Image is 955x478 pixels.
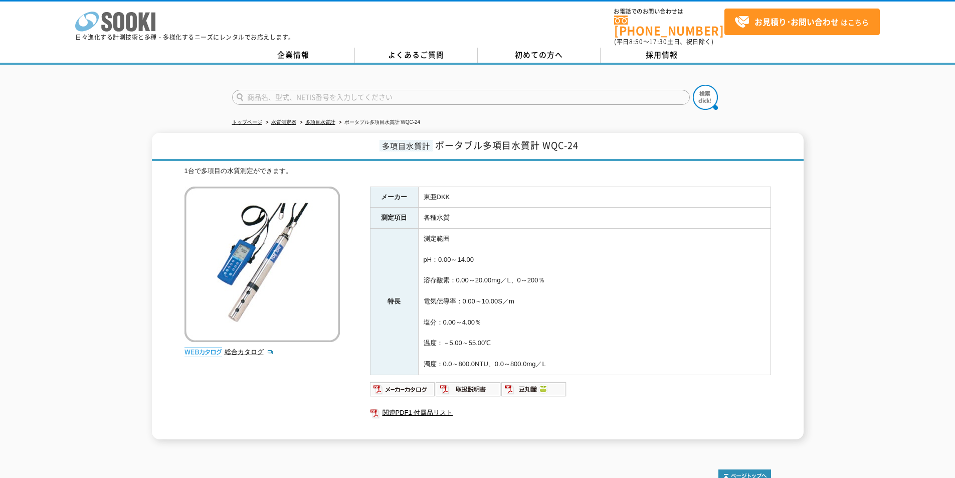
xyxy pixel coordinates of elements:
a: 水質測定器 [271,119,296,125]
a: 関連PDF1 付属品リスト [370,406,771,419]
div: 1台で多項目の水質測定ができます。 [184,166,771,177]
img: ポータブル多項目水質計 WQC-24 [184,187,340,342]
a: よくあるご質問 [355,48,478,63]
a: 取扱説明書 [436,388,501,395]
td: 測定範囲 pH：0.00～14.00 溶存酸素：0.00～20.00mg／L、0～200％ 電気伝導率：0.00～10.00S／m 塩分：0.00～4.00％ 温度：－5.00～55.00℃ 濁... [418,229,771,375]
span: 初めての方へ [515,49,563,60]
a: [PHONE_NUMBER] [614,16,724,36]
strong: お見積り･お問い合わせ [754,16,839,28]
th: 特長 [370,229,418,375]
p: 日々進化する計測技術と多種・多様化するニーズにレンタルでお応えします。 [75,34,295,40]
a: お見積り･お問い合わせはこちら [724,9,880,35]
span: 17:30 [649,37,667,46]
a: トップページ [232,119,262,125]
li: ポータブル多項目水質計 WQC-24 [337,117,421,128]
span: お電話でのお問い合わせは [614,9,724,15]
a: 多項目水質計 [305,119,335,125]
input: 商品名、型式、NETIS番号を入力してください [232,90,690,105]
td: 東亜DKK [418,187,771,208]
th: メーカー [370,187,418,208]
img: 豆知識 [501,381,567,397]
a: 豆知識 [501,388,567,395]
img: メーカーカタログ [370,381,436,397]
span: 多項目水質計 [379,140,433,151]
td: 各種水質 [418,208,771,229]
span: ポータブル多項目水質計 WQC-24 [435,138,579,152]
span: はこちら [734,15,869,30]
a: 総合カタログ [225,348,274,356]
img: btn_search.png [693,85,718,110]
span: (平日 ～ 土日、祝日除く) [614,37,713,46]
a: 初めての方へ [478,48,601,63]
th: 測定項目 [370,208,418,229]
a: 採用情報 [601,48,723,63]
img: webカタログ [184,347,222,357]
a: メーカーカタログ [370,388,436,395]
img: 取扱説明書 [436,381,501,397]
a: 企業情報 [232,48,355,63]
span: 8:50 [629,37,643,46]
